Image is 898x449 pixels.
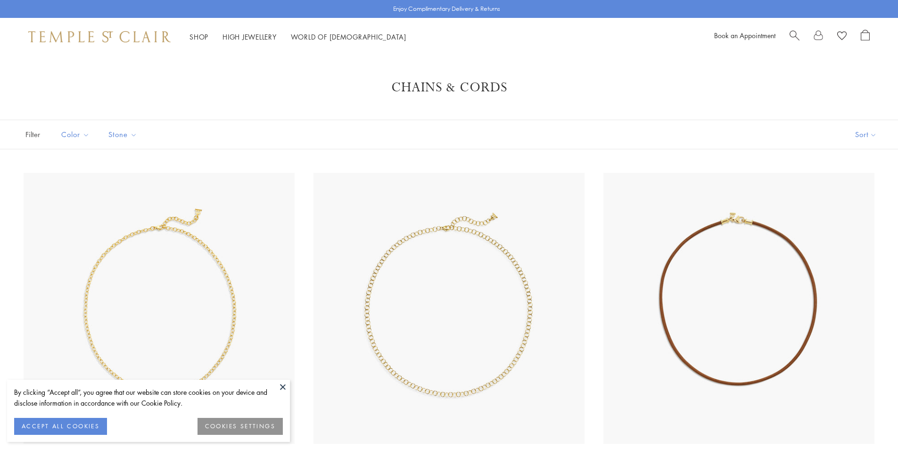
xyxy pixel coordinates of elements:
span: Color [57,129,97,140]
button: ACCEPT ALL COOKIES [14,418,107,435]
span: Stone [104,129,144,140]
a: Book an Appointment [714,31,775,40]
a: View Wishlist [837,30,847,44]
button: Color [54,124,97,145]
a: High JewelleryHigh Jewellery [222,32,277,41]
iframe: Gorgias live chat messenger [851,405,889,440]
a: Search [790,30,799,44]
a: World of [DEMOGRAPHIC_DATA]World of [DEMOGRAPHIC_DATA] [291,32,406,41]
a: Open Shopping Bag [861,30,870,44]
button: Stone [101,124,144,145]
a: ShopShop [189,32,208,41]
div: By clicking “Accept all”, you agree that our website can store cookies on your device and disclos... [14,387,283,408]
h1: Chains & Cords [38,79,860,96]
img: Temple St. Clair [28,31,171,42]
p: Enjoy Complimentary Delivery & Returns [393,4,500,14]
button: COOKIES SETTINGS [198,418,283,435]
img: N00001-NAT18 [603,173,874,444]
img: N88863-XSOV18 [24,173,295,444]
nav: Main navigation [189,31,406,43]
button: Show sort by [834,120,898,149]
img: N88852-FN4RD18 [313,173,585,444]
